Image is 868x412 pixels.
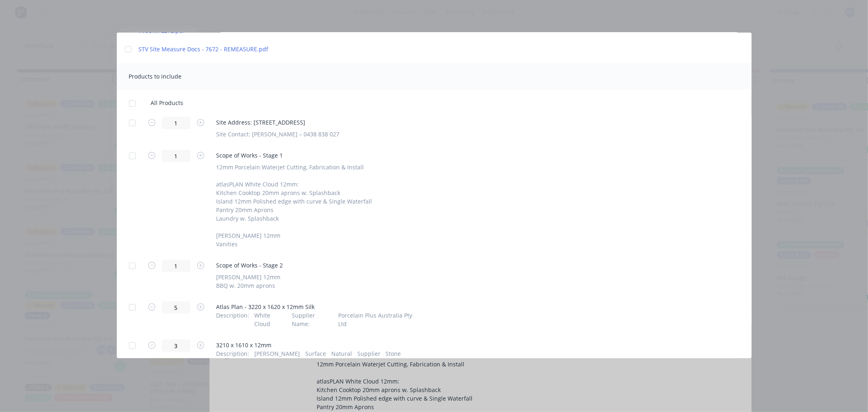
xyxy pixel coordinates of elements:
[331,349,352,366] span: Natural
[254,349,300,366] span: [PERSON_NAME]
[216,118,340,127] span: Site Address: [STREET_ADDRESS]
[305,349,326,366] span: Surface Finish :
[216,302,420,311] span: Atlas Plan - 3220 x 1620 x 12mm Silk
[216,163,372,248] div: 12mm Porcelain Waterjet Cutting, Fabrication & Install atlasPLAN White Cloud 12mm: Kitchen Cookto...
[216,341,420,349] span: 3210 x 1610 x 12mm
[216,311,249,328] span: Description :
[339,311,420,328] span: Porcelain Plus Australia Pty Ltd
[254,311,286,328] span: White Cloud
[216,130,340,138] div: Site Contact: [PERSON_NAME] – 0438 838 027
[216,261,283,270] span: Scope of Works - Stage 2
[151,99,188,107] span: All Products
[216,349,249,366] span: Description :
[357,349,380,366] span: Supplier Name :
[292,311,333,328] span: Supplier Name :
[139,45,281,53] a: STV Site Measure Docs - 7672 - REMEASURE.pdf
[216,151,372,160] span: Scope of Works - Stage 1
[216,273,283,290] div: [PERSON_NAME] 12mm BBQ w. 20mm aprons
[386,349,420,366] span: Stone Ambassador
[129,72,182,80] span: Products to include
